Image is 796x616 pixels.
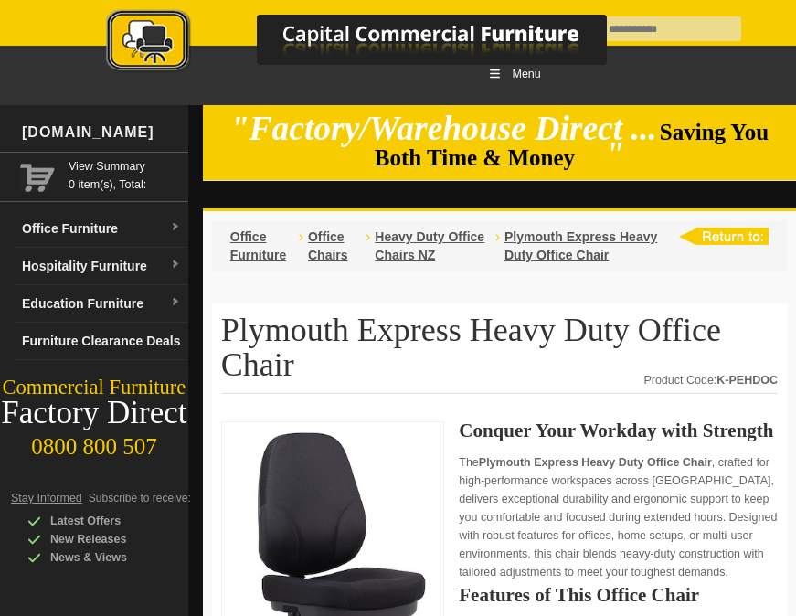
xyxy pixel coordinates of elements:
[170,222,181,233] img: dropdown
[495,228,500,264] li: ›
[375,120,769,170] span: Saving You Both Time & Money
[605,135,624,173] em: "
[459,586,778,604] h2: Features of This Office Chair
[716,374,778,387] strong: K-PEHDOC
[15,210,188,248] a: Office Furnituredropdown
[15,323,188,360] a: Furniture Clearance Deals
[479,456,712,469] strong: Plymouth Express Heavy Duty Office Chair
[56,9,695,76] img: Capital Commercial Furniture Logo
[366,228,370,264] li: ›
[230,110,657,147] em: "Factory/Warehouse Direct ...
[27,530,201,548] div: New Releases
[643,371,778,389] div: Product Code:
[15,285,188,323] a: Education Furnituredropdown
[170,297,181,308] img: dropdown
[375,229,484,262] a: Heavy Duty Office Chairs NZ
[27,512,201,530] div: Latest Offers
[170,260,181,271] img: dropdown
[299,228,303,264] li: ›
[69,157,181,191] span: 0 item(s), Total:
[11,492,82,504] span: Stay Informed
[15,248,188,285] a: Hospitality Furnituredropdown
[678,228,769,245] img: return to
[27,548,201,567] div: News & Views
[15,105,188,160] div: [DOMAIN_NAME]
[56,9,695,81] a: Capital Commercial Furniture Logo
[230,229,286,262] a: Office Furniture
[504,229,657,262] a: Plymouth Express Heavy Duty Office Chair
[459,421,778,440] h2: Conquer Your Workday with Strength
[69,157,181,175] a: View Summary
[221,313,778,394] h1: Plymouth Express Heavy Duty Office Chair
[308,229,348,262] a: Office Chairs
[459,453,778,581] p: The , crafted for high-performance workspaces across [GEOGRAPHIC_DATA], delivers exceptional dura...
[89,492,191,504] span: Subscribe to receive:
